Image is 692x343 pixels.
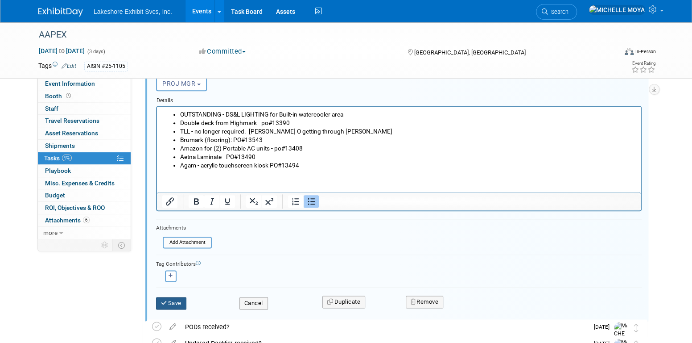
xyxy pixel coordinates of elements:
span: Asset Reservations [45,130,98,137]
span: more [43,229,58,236]
span: Budget [45,192,65,199]
img: MICHELLE MOYA [589,5,645,15]
a: Asset Reservations [38,127,131,139]
a: edit [165,323,181,331]
a: more [38,227,131,239]
div: In-Person [635,48,656,55]
span: Search [548,8,568,15]
span: [DATE] [DATE] [38,47,85,55]
span: 6 [83,217,90,223]
button: PROJ MGR [156,76,207,91]
span: Playbook [45,167,71,174]
img: Format-Inperson.png [625,48,634,55]
a: Booth [38,90,131,102]
td: Toggle Event Tabs [113,239,131,251]
a: Event Information [38,78,131,90]
button: Bullet list [304,195,319,208]
button: Numbered list [288,195,303,208]
a: Misc. Expenses & Credits [38,177,131,189]
button: Cancel [239,297,268,310]
button: Underline [220,195,235,208]
span: Attachments [45,217,90,224]
div: AISIN #25-1105 [84,62,128,71]
a: ROI, Objectives & ROO [38,202,131,214]
button: Bold [189,195,204,208]
span: [DATE] [594,324,614,330]
a: Search [536,4,577,20]
button: Superscript [262,195,277,208]
a: Edit [62,63,76,69]
button: Committed [196,47,249,56]
span: Tasks [44,155,72,162]
div: Event Rating [631,61,655,66]
a: Budget [38,189,131,201]
a: Staff [38,103,131,115]
button: Italic [204,195,219,208]
td: Personalize Event Tab Strip [97,239,113,251]
iframe: Rich Text Area [157,107,641,192]
span: (3 days) [86,49,105,54]
a: Shipments [38,140,131,152]
span: Booth not reserved yet [64,92,73,99]
div: Event Format [564,46,656,60]
button: Remove [406,296,444,308]
div: Details [156,93,642,105]
i: Move task [634,324,638,332]
span: [GEOGRAPHIC_DATA], [GEOGRAPHIC_DATA] [414,49,525,56]
button: Save [156,297,186,310]
span: Booth [45,92,73,100]
span: ROI, Objectives & ROO [45,204,105,211]
td: Tags [38,61,76,71]
button: Subscript [246,195,261,208]
div: PODs received? [181,319,589,335]
a: Playbook [38,165,131,177]
a: Travel Reservations [38,115,131,127]
button: Insert/edit link [162,195,177,208]
a: Tasks9% [38,152,131,164]
span: Misc. Expenses & Credits [45,180,115,187]
div: Tag Contributors [156,259,642,268]
img: ExhibitDay [38,8,83,17]
span: Shipments [45,142,75,149]
a: Attachments6 [38,214,131,226]
span: Travel Reservations [45,117,99,124]
span: Staff [45,105,58,112]
span: PROJ MGR [162,80,195,87]
span: to [58,47,66,54]
div: Attachments [156,224,212,232]
span: Lakeshore Exhibit Svcs, Inc. [94,8,172,15]
div: AAPEX [36,27,603,43]
span: 9% [62,155,72,161]
button: Duplicate [322,296,365,308]
span: Event Information [45,80,95,87]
